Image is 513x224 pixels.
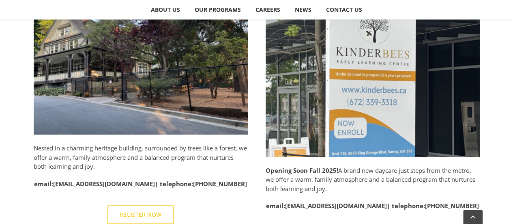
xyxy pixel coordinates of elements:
a: OUR PROGRAMS [188,2,248,18]
a: REGISTER NOW [107,205,174,224]
a: CONTACT US [319,2,369,18]
a: [EMAIL_ADDRESS][DOMAIN_NAME] [285,202,387,210]
p: Nested in a charming heritage building, surrounded by trees like a forest, we offer a warm, famil... [34,144,248,171]
strong: email: | telephone: [266,202,479,210]
span: REGISTER NOW [120,211,161,218]
a: [PHONE_NUMBER] [193,180,247,188]
a: ABOUT US [144,2,187,18]
strong: Opening Soon Fall 2025! [266,166,338,174]
span: NEWS [295,7,311,13]
strong: email: | telephone: [34,180,247,188]
span: ABOUT US [151,7,180,13]
span: CONTACT US [326,7,362,13]
a: [PHONE_NUMBER] [425,202,479,210]
a: [EMAIL_ADDRESS][DOMAIN_NAME] [53,180,155,188]
span: CAREERS [255,7,280,13]
a: NEWS [288,2,319,18]
p: A brand new daycare just steps from the metro, we offer a warm, family atmosphere and a balanced ... [266,166,480,194]
a: CAREERS [249,2,288,18]
span: OUR PROGRAMS [195,7,241,13]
